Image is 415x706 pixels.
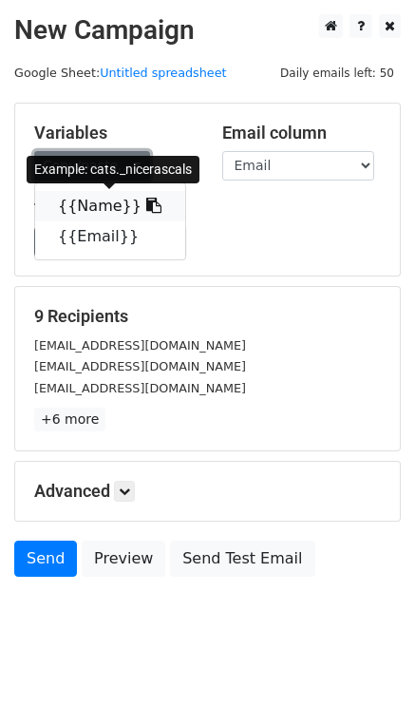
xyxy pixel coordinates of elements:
a: Preview [82,541,165,577]
a: Untitled spreadsheet [100,66,226,80]
h5: Email column [222,123,382,143]
span: Daily emails left: 50 [274,63,401,84]
iframe: Chat Widget [320,615,415,706]
a: Send [14,541,77,577]
h5: 9 Recipients [34,306,381,327]
small: [EMAIL_ADDRESS][DOMAIN_NAME] [34,381,246,395]
small: [EMAIL_ADDRESS][DOMAIN_NAME] [34,359,246,373]
a: {{Email}} [35,221,185,252]
small: Google Sheet: [14,66,227,80]
h2: New Campaign [14,14,401,47]
h5: Advanced [34,481,381,502]
div: 聊天小组件 [320,615,415,706]
a: Send Test Email [170,541,314,577]
a: +6 more [34,408,105,431]
a: Daily emails left: 50 [274,66,401,80]
h5: Variables [34,123,194,143]
small: [EMAIL_ADDRESS][DOMAIN_NAME] [34,338,246,353]
a: {{Name}} [35,191,185,221]
div: Example: cats._nicerascals [27,156,199,183]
